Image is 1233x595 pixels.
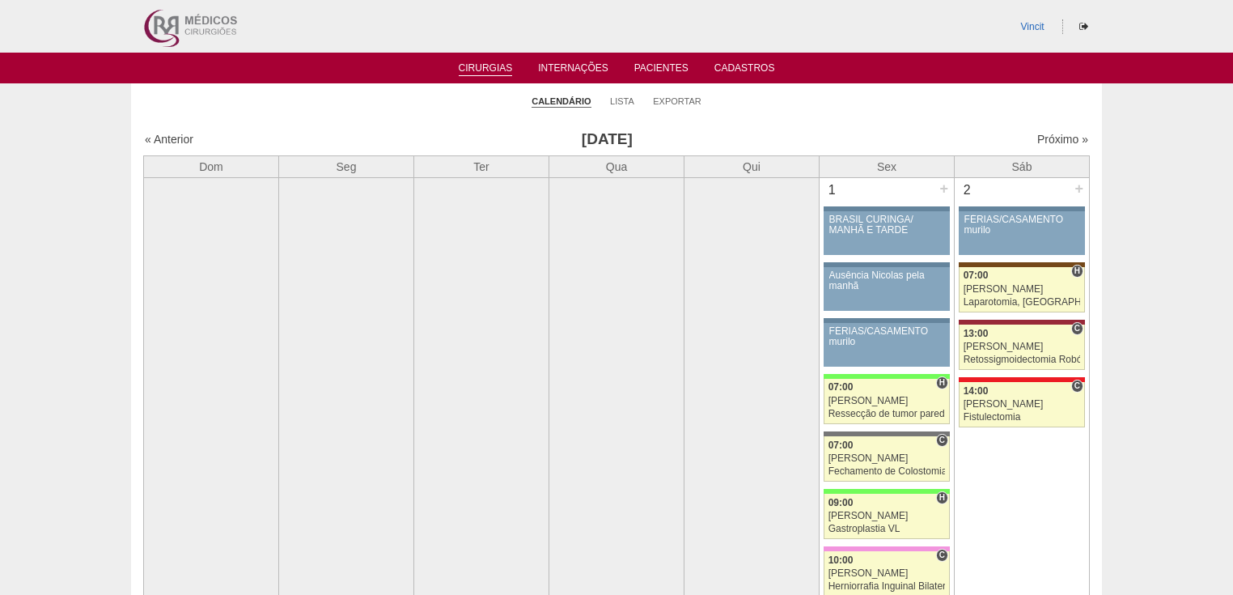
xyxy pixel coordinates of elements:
[820,155,955,177] th: Sex
[828,581,946,592] div: Herniorrafia Inguinal Bilateral
[824,436,950,482] a: C 07:00 [PERSON_NAME] Fechamento de Colostomia ou Enterostomia
[936,491,948,504] span: Hospital
[936,434,948,447] span: Consultório
[964,355,1081,365] div: Retossigmoidectomia Robótica
[459,62,513,76] a: Cirurgias
[828,381,854,393] span: 07:00
[824,206,950,211] div: Key: Aviso
[824,489,950,494] div: Key: Brasil
[532,96,591,108] a: Calendário
[959,206,1085,211] div: Key: Aviso
[964,215,1080,236] div: FÉRIAS/CASAMENTO murilo
[829,326,945,347] div: FÉRIAS/CASAMENTO murilo
[828,396,946,406] div: [PERSON_NAME]
[1071,380,1083,393] span: Consultório
[964,328,989,339] span: 13:00
[714,62,775,79] a: Cadastros
[959,211,1085,255] a: FÉRIAS/CASAMENTO murilo
[937,178,951,199] div: +
[828,497,854,508] span: 09:00
[653,96,701,107] a: Exportar
[1037,133,1088,146] a: Próximo »
[964,399,1081,410] div: [PERSON_NAME]
[964,385,989,397] span: 14:00
[824,318,950,323] div: Key: Aviso
[824,262,950,267] div: Key: Aviso
[964,412,1081,423] div: Fistulectomia
[538,62,608,79] a: Internações
[371,128,843,151] h3: [DATE]
[828,453,946,464] div: [PERSON_NAME]
[824,431,950,436] div: Key: Santa Catarina
[824,267,950,311] a: Ausência Nicolas pela manhã
[828,555,854,566] span: 10:00
[828,466,946,477] div: Fechamento de Colostomia ou Enterostomia
[1079,22,1088,32] i: Sair
[610,96,634,107] a: Lista
[959,267,1085,312] a: H 07:00 [PERSON_NAME] Laparotomia, [GEOGRAPHIC_DATA], Drenagem, Bridas
[1071,322,1083,335] span: Consultório
[959,377,1085,382] div: Key: Assunção
[828,524,946,534] div: Gastroplastia VL
[824,323,950,367] a: FÉRIAS/CASAMENTO murilo
[959,320,1085,325] div: Key: Sírio Libanês
[964,342,1081,352] div: [PERSON_NAME]
[1072,178,1086,199] div: +
[828,409,946,419] div: Ressecção de tumor parede abdominal pélvica
[1071,265,1083,278] span: Hospital
[820,178,845,202] div: 1
[145,133,193,146] a: « Anterior
[634,62,689,79] a: Pacientes
[824,374,950,379] div: Key: Brasil
[828,440,854,451] span: 07:00
[828,568,946,579] div: [PERSON_NAME]
[829,215,945,236] div: BRASIL CURINGA/ MANHÃ E TARDE
[684,155,820,177] th: Qui
[824,546,950,551] div: Key: Albert Einstein
[1021,21,1044,32] a: Vincit
[144,155,279,177] th: Dom
[955,155,1090,177] th: Sáb
[959,382,1085,427] a: C 14:00 [PERSON_NAME] Fistulectomia
[828,511,946,521] div: [PERSON_NAME]
[829,270,945,291] div: Ausência Nicolas pela manhã
[955,178,980,202] div: 2
[824,494,950,539] a: H 09:00 [PERSON_NAME] Gastroplastia VL
[414,155,549,177] th: Ter
[824,211,950,255] a: BRASIL CURINGA/ MANHÃ E TARDE
[936,376,948,389] span: Hospital
[964,270,989,281] span: 07:00
[279,155,414,177] th: Seg
[964,284,1081,295] div: [PERSON_NAME]
[549,155,684,177] th: Qua
[824,379,950,424] a: H 07:00 [PERSON_NAME] Ressecção de tumor parede abdominal pélvica
[959,262,1085,267] div: Key: Santa Joana
[936,549,948,562] span: Consultório
[959,325,1085,370] a: C 13:00 [PERSON_NAME] Retossigmoidectomia Robótica
[964,297,1081,308] div: Laparotomia, [GEOGRAPHIC_DATA], Drenagem, Bridas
